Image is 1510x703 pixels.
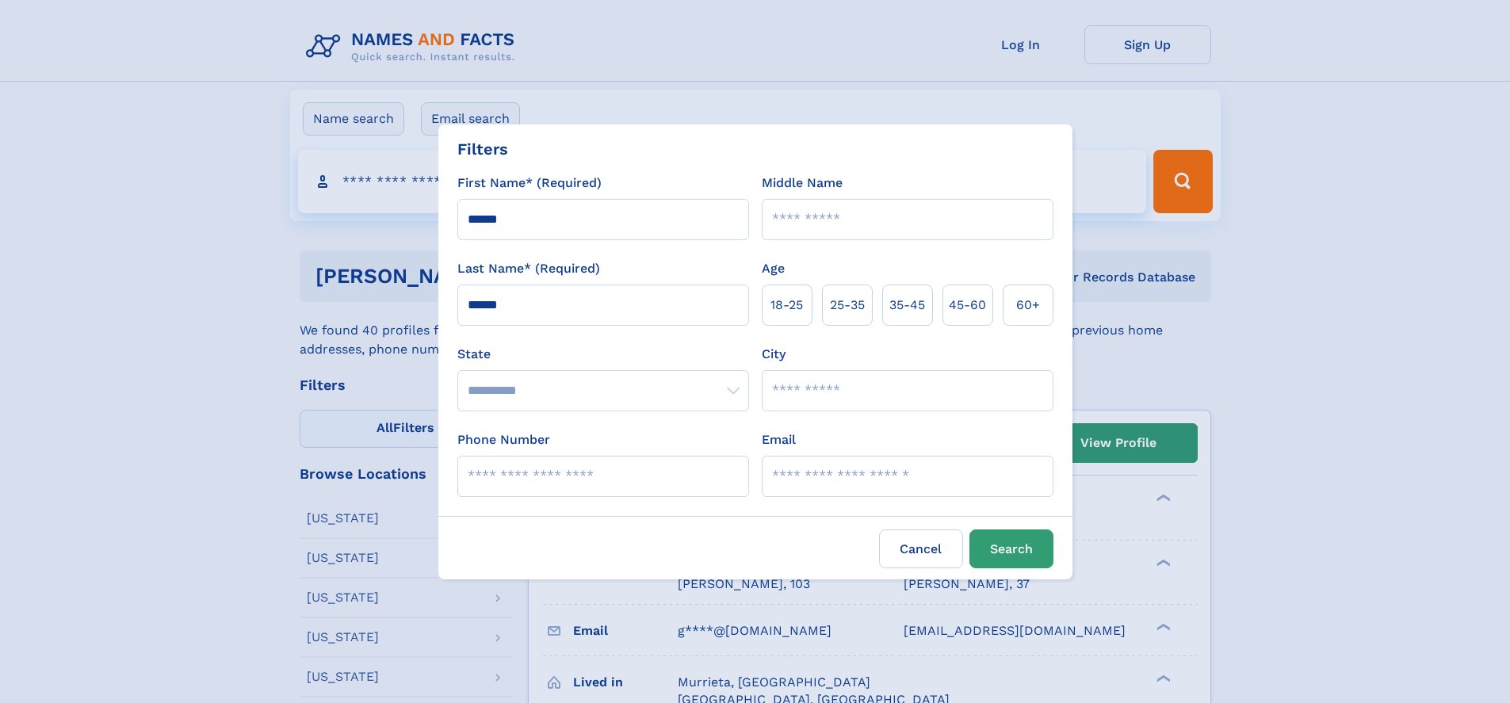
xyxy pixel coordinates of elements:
[762,345,786,364] label: City
[457,137,508,161] div: Filters
[969,529,1053,568] button: Search
[457,345,749,364] label: State
[1016,296,1040,315] span: 60+
[830,296,865,315] span: 25‑35
[889,296,925,315] span: 35‑45
[457,430,550,449] label: Phone Number
[457,174,602,193] label: First Name* (Required)
[762,259,785,278] label: Age
[457,259,600,278] label: Last Name* (Required)
[762,174,843,193] label: Middle Name
[879,529,963,568] label: Cancel
[762,430,796,449] label: Email
[770,296,803,315] span: 18‑25
[949,296,986,315] span: 45‑60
